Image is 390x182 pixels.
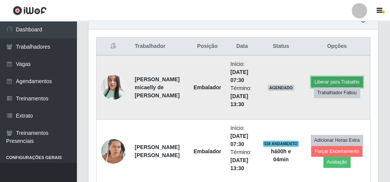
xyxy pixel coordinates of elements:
[271,148,291,162] strong: há 00 h e 04 min
[13,6,47,15] img: CoreUI Logo
[268,85,294,91] span: AGENDADO
[311,77,363,87] button: Liberar para Trabalho
[230,60,254,84] li: Início:
[230,93,248,107] time: [DATE] 13:30
[194,148,221,154] strong: Embalador
[258,38,304,56] th: Status
[135,144,179,158] strong: [PERSON_NAME] [PERSON_NAME]
[311,146,362,157] button: Forçar Encerramento
[194,84,221,90] strong: Embalador
[226,38,258,56] th: Data
[230,124,254,148] li: Início:
[230,157,248,171] time: [DATE] 13:30
[311,135,363,146] button: Adicionar Horas Extra
[135,76,179,98] strong: [PERSON_NAME] micaelly de [PERSON_NAME]
[304,38,370,56] th: Opções
[230,148,254,172] li: Término:
[130,38,189,56] th: Trabalhador
[101,73,126,102] img: 1748729241814.jpeg
[101,135,126,167] img: 1741963068390.jpeg
[314,87,360,98] button: Trabalhador Faltou
[323,157,351,167] button: Avaliação
[189,38,226,56] th: Posição
[230,133,248,147] time: [DATE] 07:30
[230,84,254,108] li: Término:
[263,141,299,147] span: EM ANDAMENTO
[230,69,248,83] time: [DATE] 07:30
